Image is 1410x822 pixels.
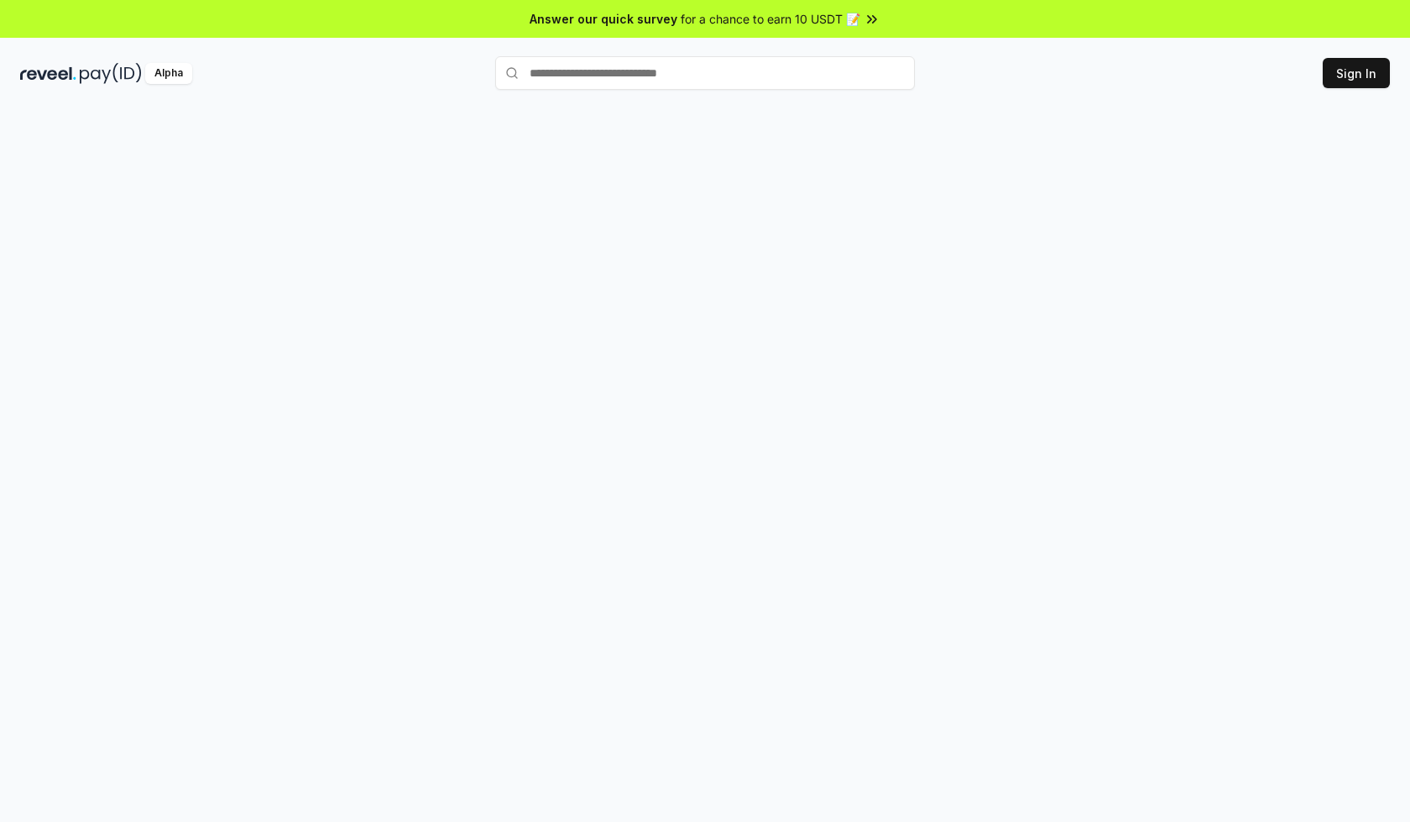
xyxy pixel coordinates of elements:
[20,63,76,84] img: reveel_dark
[1323,58,1390,88] button: Sign In
[145,63,192,84] div: Alpha
[80,63,142,84] img: pay_id
[681,10,860,28] span: for a chance to earn 10 USDT 📝
[530,10,677,28] span: Answer our quick survey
